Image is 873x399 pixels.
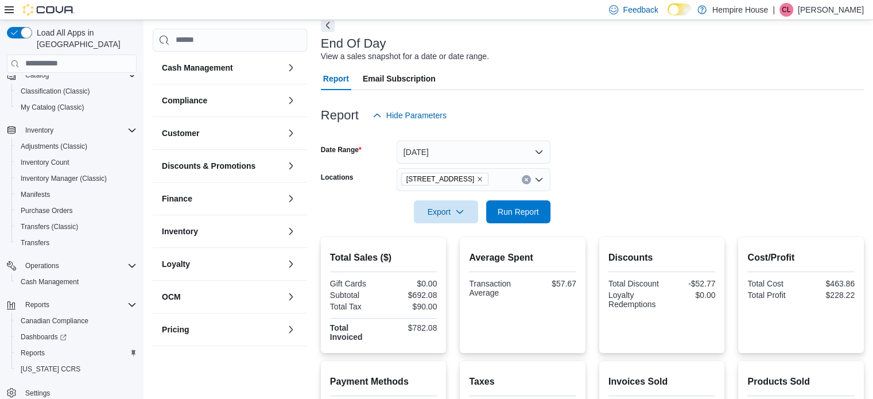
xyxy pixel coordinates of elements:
[11,219,141,235] button: Transfers (Classic)
[11,99,141,115] button: My Catalog (Classic)
[16,346,49,360] a: Reports
[386,302,437,311] div: $90.00
[712,3,768,17] p: Hempire House
[321,173,354,182] label: Locations
[16,84,137,98] span: Classification (Classic)
[162,324,189,335] h3: Pricing
[16,172,111,185] a: Inventory Manager (Classic)
[16,330,137,344] span: Dashboards
[16,275,137,289] span: Cash Management
[16,330,71,344] a: Dashboards
[330,323,363,342] strong: Total Invoiced
[401,173,489,185] span: 59 First Street
[162,226,282,237] button: Inventory
[476,176,483,183] button: Remove 59 First Street from selection in this group
[284,94,298,107] button: Compliance
[363,67,436,90] span: Email Subscription
[162,95,207,106] h3: Compliance
[16,346,137,360] span: Reports
[284,192,298,206] button: Finance
[608,290,659,309] div: Loyalty Redemptions
[25,71,49,80] span: Catalog
[804,290,855,300] div: $228.22
[162,193,192,204] h3: Finance
[16,100,137,114] span: My Catalog (Classic)
[668,3,692,16] input: Dark Mode
[21,332,67,342] span: Dashboards
[522,175,531,184] button: Clear input
[21,174,107,183] span: Inventory Manager (Classic)
[21,158,69,167] span: Inventory Count
[162,226,198,237] h3: Inventory
[284,257,298,271] button: Loyalty
[284,290,298,304] button: OCM
[747,251,855,265] h2: Cost/Profit
[162,258,282,270] button: Loyalty
[21,348,45,358] span: Reports
[16,140,92,153] a: Adjustments (Classic)
[804,279,855,288] div: $463.86
[162,127,199,139] h3: Customer
[284,224,298,238] button: Inventory
[16,220,83,234] a: Transfers (Classic)
[21,222,78,231] span: Transfers (Classic)
[21,298,54,312] button: Reports
[284,159,298,173] button: Discounts & Promotions
[330,251,437,265] h2: Total Sales ($)
[608,279,659,288] div: Total Discount
[16,140,137,153] span: Adjustments (Classic)
[664,290,715,300] div: $0.00
[16,275,83,289] a: Cash Management
[16,220,137,234] span: Transfers (Classic)
[11,203,141,219] button: Purchase Orders
[2,67,141,83] button: Catalog
[330,279,381,288] div: Gift Cards
[16,172,137,185] span: Inventory Manager (Classic)
[162,160,282,172] button: Discounts & Promotions
[16,156,74,169] a: Inventory Count
[11,83,141,99] button: Classification (Classic)
[747,375,855,389] h2: Products Sold
[16,236,137,250] span: Transfers
[162,291,282,303] button: OCM
[321,37,386,51] h3: End Of Day
[284,323,298,336] button: Pricing
[25,300,49,309] span: Reports
[498,206,539,218] span: Run Report
[162,62,233,73] h3: Cash Management
[2,258,141,274] button: Operations
[21,316,88,326] span: Canadian Compliance
[11,361,141,377] button: [US_STATE] CCRS
[11,187,141,203] button: Manifests
[16,204,77,218] a: Purchase Orders
[11,171,141,187] button: Inventory Manager (Classic)
[16,188,137,202] span: Manifests
[16,314,137,328] span: Canadian Compliance
[25,126,53,135] span: Inventory
[11,329,141,345] a: Dashboards
[368,104,451,127] button: Hide Parameters
[162,62,282,73] button: Cash Management
[321,18,335,32] button: Next
[11,138,141,154] button: Adjustments (Classic)
[321,51,489,63] div: View a sales snapshot for a date or date range.
[21,190,50,199] span: Manifests
[330,290,381,300] div: Subtotal
[21,142,87,151] span: Adjustments (Classic)
[162,291,181,303] h3: OCM
[608,375,716,389] h2: Invoices Sold
[21,298,137,312] span: Reports
[16,204,137,218] span: Purchase Orders
[798,3,864,17] p: [PERSON_NAME]
[11,154,141,171] button: Inventory Count
[747,290,798,300] div: Total Profit
[16,84,95,98] a: Classification (Classic)
[406,173,475,185] span: [STREET_ADDRESS]
[321,109,359,122] h3: Report
[284,61,298,75] button: Cash Management
[321,145,362,154] label: Date Range
[330,302,381,311] div: Total Tax
[486,200,550,223] button: Run Report
[25,261,59,270] span: Operations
